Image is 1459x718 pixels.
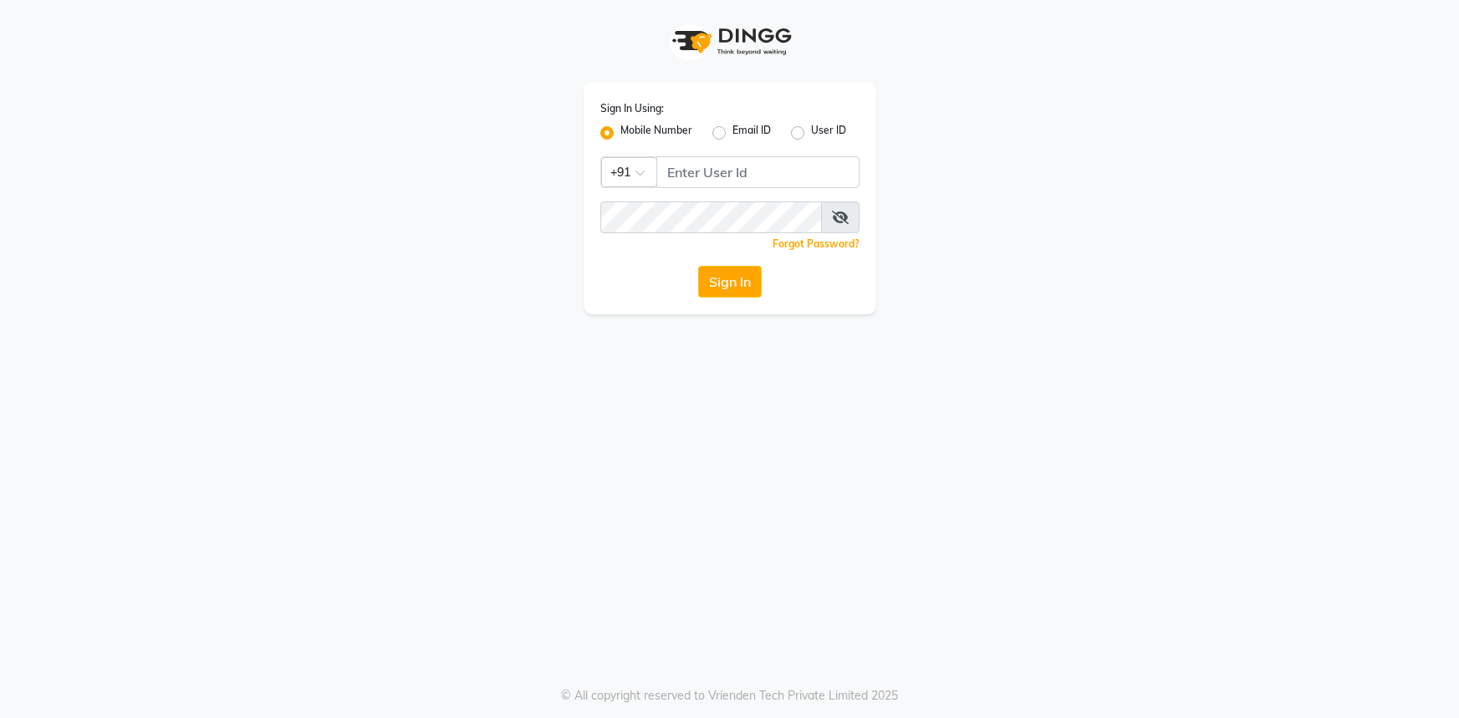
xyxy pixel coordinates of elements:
[600,201,822,233] input: Username
[773,237,860,250] a: Forgot Password?
[656,156,860,188] input: Username
[663,17,797,66] img: logo1.svg
[698,266,762,298] button: Sign In
[620,123,692,143] label: Mobile Number
[732,123,771,143] label: Email ID
[600,101,664,116] label: Sign In Using:
[811,123,846,143] label: User ID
